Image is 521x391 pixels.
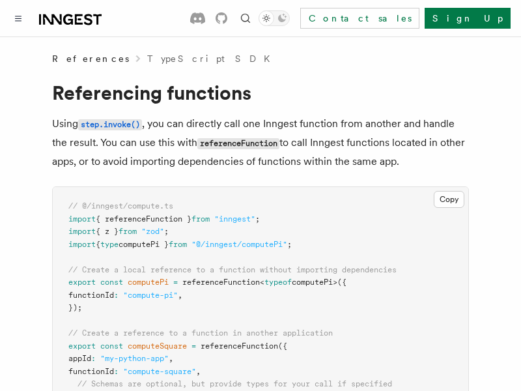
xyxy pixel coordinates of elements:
span: typeof [264,278,292,287]
span: = [173,278,178,287]
a: Contact sales [300,8,419,29]
span: = [191,341,196,351]
p: Using , you can directly call one Inngest function from another and handle the result. You can us... [52,115,469,171]
span: from [191,214,210,224]
span: , [196,367,201,376]
span: export [68,278,96,287]
h1: Referencing functions [52,81,469,104]
span: computePi>({ [292,278,346,287]
span: computePi [128,278,169,287]
span: { z } [96,227,119,236]
span: from [169,240,187,249]
span: from [119,227,137,236]
span: ; [164,227,169,236]
span: "@/inngest/computePi" [191,240,287,249]
span: ; [287,240,292,249]
span: import [68,227,96,236]
span: < [260,278,264,287]
code: step.invoke() [78,119,142,130]
span: "zod" [141,227,164,236]
span: // Create a reference to a function in another application [68,328,333,338]
span: computePi } [119,240,169,249]
span: const [100,278,123,287]
span: : [91,354,96,363]
span: referenceFunction [201,341,278,351]
span: , [169,354,173,363]
span: : [114,367,119,376]
span: "compute-pi" [123,291,178,300]
button: Toggle navigation [10,10,26,26]
span: computeSquare [128,341,187,351]
span: // Schemas are optional, but provide types for your call if specified [77,379,392,388]
button: Find something... [238,10,253,26]
a: step.invoke() [78,117,142,130]
button: Toggle dark mode [259,10,290,26]
span: "compute-square" [123,367,196,376]
span: { referenceFunction } [96,214,191,224]
span: // Create a local reference to a function without importing dependencies [68,265,397,274]
span: // @/inngest/compute.ts [68,201,173,210]
span: import [68,214,96,224]
span: functionId [68,367,114,376]
a: TypeScript SDK [147,52,278,65]
span: ({ [278,341,287,351]
code: referenceFunction [197,138,279,149]
span: import [68,240,96,249]
a: Sign Up [425,8,511,29]
span: ; [255,214,260,224]
button: Copy [434,191,464,208]
span: "inngest" [214,214,255,224]
span: "my-python-app" [100,354,169,363]
span: const [100,341,123,351]
span: , [178,291,182,300]
span: referenceFunction [182,278,260,287]
span: functionId [68,291,114,300]
span: appId [68,354,91,363]
span: References [52,52,129,65]
span: type [100,240,119,249]
span: export [68,341,96,351]
span: }); [68,303,82,312]
span: : [114,291,119,300]
span: { [96,240,100,249]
